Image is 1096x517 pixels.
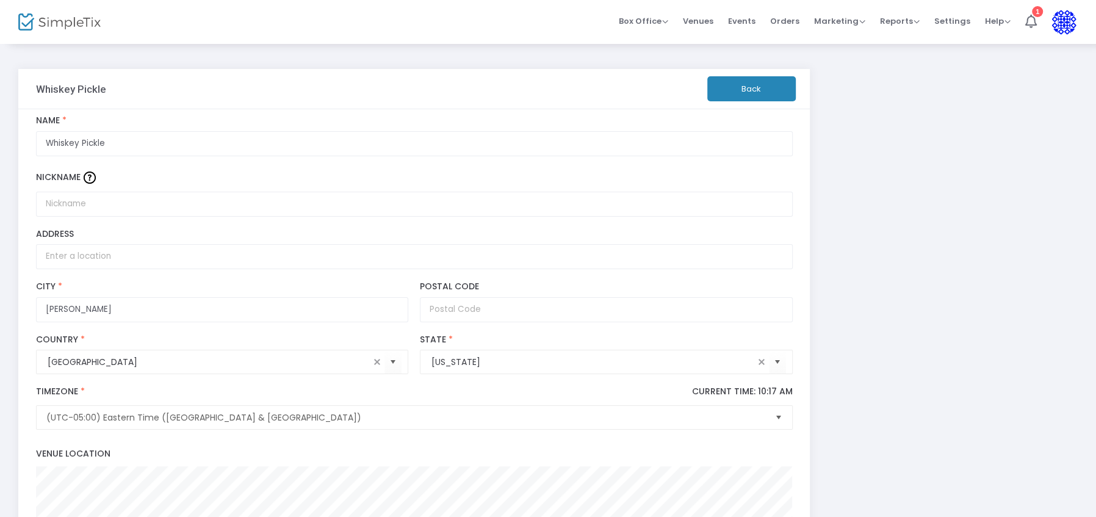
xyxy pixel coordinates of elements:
input: City [36,297,408,322]
label: Postal Code [420,281,792,292]
label: Timezone [36,386,793,405]
input: Postal Code [420,297,792,322]
button: Back [707,76,796,101]
span: (UTC-05:00) Eastern Time ([GEOGRAPHIC_DATA] & [GEOGRAPHIC_DATA]) [46,411,765,424]
span: clear [370,355,384,369]
span: Marketing [814,15,865,27]
p: Current Time: 10:17 AM [692,386,793,397]
div: 1 [1032,6,1043,17]
label: Country [36,334,408,345]
span: Settings [934,5,970,37]
button: Select [384,350,402,375]
label: Name [36,115,793,126]
span: Help [985,15,1011,27]
h3: Whiskey Pickle [36,83,106,95]
label: Nickname [36,168,793,187]
img: question-mark [84,172,96,184]
input: Enter a location [36,244,793,269]
button: Select [770,406,787,429]
span: Reports [880,15,920,27]
label: Address [36,229,793,240]
span: clear [754,355,769,369]
input: Nickname [36,192,793,217]
button: Select [769,350,786,375]
input: Select Country [48,356,370,369]
span: Venues [683,5,713,37]
label: City [36,281,408,292]
label: State [420,334,792,345]
span: Venue Location [36,447,110,460]
input: Select State [431,356,754,369]
span: Events [728,5,755,37]
span: Box Office [619,15,668,27]
span: Orders [770,5,799,37]
input: Enter Venue Name [36,131,793,156]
